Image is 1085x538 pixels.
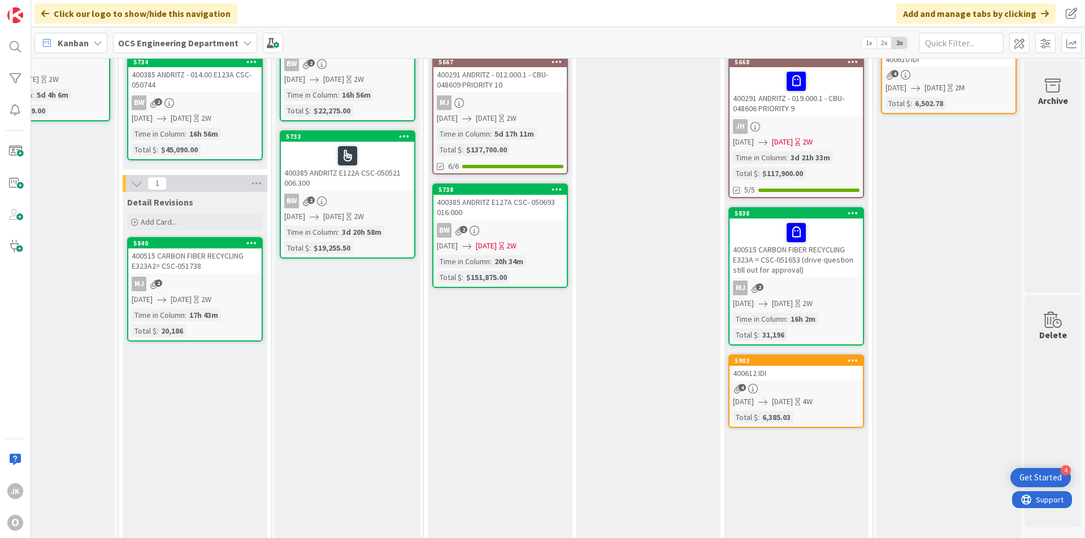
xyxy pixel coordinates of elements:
div: BW [433,223,567,238]
div: Total $ [284,242,309,254]
div: BW [284,56,299,71]
span: : [758,411,759,423]
div: 16h 56m [339,89,374,101]
div: 5668 [730,57,863,67]
span: Detail Revisions [127,196,193,208]
a: 5667400291 ANDRITZ - 012.000.1 - CBU-048609 PRIORITY 10MJ[DATE][DATE]2WTime in Column:5d 17h 11mT... [432,56,568,174]
div: Time in Column [132,309,185,321]
div: 5840 [128,238,262,248]
div: Total $ [437,143,462,156]
span: [DATE] [476,240,497,252]
span: [DATE] [284,211,305,222]
span: 1x [861,37,876,49]
div: 6,385.03 [759,411,793,423]
div: 2W [354,73,364,85]
div: 4W [802,396,813,408]
div: MJ [730,281,863,295]
div: 2W [506,112,517,124]
span: [DATE] [733,136,754,148]
span: [DATE] [733,396,754,408]
div: 2W [201,112,211,124]
div: Total $ [132,325,157,337]
div: 5738 [433,185,567,195]
span: [DATE] [171,112,192,124]
span: : [758,167,759,180]
a: 5738400385 ANDRITZ E127A CSC- 050693 016.000BW[DATE][DATE]2WTime in Column:20h 34mTotal $:$151,87... [432,183,568,288]
div: MJ [437,95,452,110]
div: 5734 [133,58,262,66]
span: : [309,242,311,254]
div: Click our logo to show/hide this navigation [34,3,237,24]
input: Quick Filter... [919,33,1004,53]
div: 5838400515 CARBON FIBER RECYCLING E323A = CSC-051653 (drive question still out for approval) [730,208,863,277]
span: [DATE] [733,298,754,309]
div: 5668400291 ANDRITZ - 019.000.1 - CBU-048606 PRIORITY 9 [730,57,863,116]
span: Support [24,2,51,15]
div: BW [281,194,414,208]
a: BW[DATE][DATE]2WTime in Column:16h 56mTotal $:$22,275.00 [280,17,415,121]
div: 5733 [281,132,414,142]
span: : [337,226,339,238]
span: [DATE] [323,211,344,222]
div: 400515 CARBON FIBER RECYCLING E323A = CSC-051653 (drive question still out for approval) [730,218,863,277]
div: 5903 [730,356,863,366]
span: : [758,329,759,341]
div: JH [733,119,748,134]
a: 5668400291 ANDRITZ - 019.000.1 - CBU-048606 PRIORITY 9JH[DATE][DATE]2WTime in Column:3d 21h 33mTo... [728,56,864,198]
span: : [462,271,463,283]
div: MJ [433,95,567,110]
span: [DATE] [886,82,906,94]
div: 2W [802,298,813,309]
div: Open Get Started checklist, remaining modules: 4 [1010,468,1071,487]
span: : [157,143,158,156]
span: 3x [892,37,907,49]
div: $137,700.00 [463,143,510,156]
span: 4 [739,384,746,391]
div: 400385 ANDRITZ - 014.00 E123A CSC-050744 [128,67,262,92]
span: [DATE] [925,82,945,94]
span: [DATE] [772,136,793,148]
div: 3d 21h 33m [788,151,833,164]
div: $117,900.00 [759,167,806,180]
div: 31,196 [759,329,787,341]
div: Total $ [733,411,758,423]
span: [DATE] [323,73,344,85]
a: 5903400612 IDI[DATE][DATE]4WTotal $:6,385.03 [728,355,864,428]
div: BW [281,56,414,71]
div: Time in Column [284,89,337,101]
div: BW [437,223,452,238]
div: 5667 [439,58,567,66]
div: BW [132,95,146,110]
div: JK [7,483,23,499]
span: [DATE] [772,396,793,408]
div: $45,090.00 [158,143,201,156]
span: [DATE] [772,298,793,309]
img: Visit kanbanzone.com [7,7,23,23]
div: 5d 17h 11m [492,128,537,140]
div: Total $ [733,329,758,341]
div: 400291 ANDRITZ - 019.000.1 - CBU-048606 PRIORITY 9 [730,67,863,116]
div: 400291 ANDRITZ - 012.000.1 - CBU-048609 PRIORITY 10 [433,67,567,92]
span: [DATE] [132,294,153,305]
span: 6/6 [448,160,459,172]
div: Add and manage tabs by clicking [896,3,1056,24]
b: OCS Engineering Department [118,37,238,49]
span: Kanban [58,36,89,50]
div: 400515 CARBON FIBER RECYCLING E323A2= CSC-051738 [128,248,262,273]
span: : [490,128,492,140]
div: 5733400385 ANDRITZ E122A CSC-050521 006.300 [281,132,414,190]
div: Time in Column [437,128,490,140]
span: [DATE] [284,73,305,85]
span: : [185,128,186,140]
div: 2M [955,82,965,94]
span: Add Card... [141,217,177,227]
span: [DATE] [437,112,458,124]
div: Get Started [1019,472,1062,483]
div: BW [128,95,262,110]
span: [DATE] [171,294,192,305]
span: : [32,89,34,101]
div: MJ [733,281,748,295]
span: 4 [891,70,899,77]
div: JH [730,119,863,134]
div: Total $ [132,143,157,156]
